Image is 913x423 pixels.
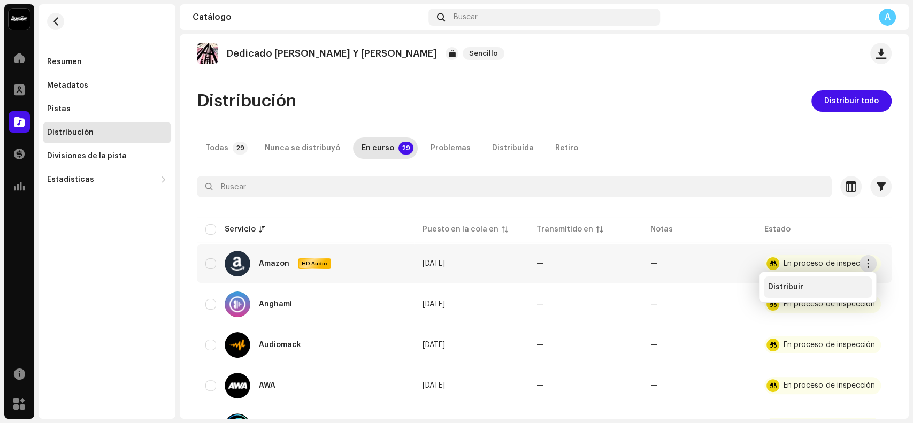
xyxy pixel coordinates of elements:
[197,90,296,112] span: Distribución
[259,382,275,389] div: AWA
[225,224,256,235] div: Servicio
[454,13,478,21] span: Buscar
[879,9,896,26] div: A
[784,301,874,308] div: En proceso de inspección
[259,341,301,349] div: Audiomack
[784,382,874,389] div: En proceso de inspección
[9,9,30,30] img: 10370c6a-d0e2-4592-b8a2-38f444b0ca44
[43,145,171,167] re-m-nav-item: Divisiones de la pista
[197,176,832,197] input: Buscar
[205,137,228,159] div: Todas
[650,341,657,349] re-a-table-badge: —
[47,128,94,137] div: Distribución
[43,51,171,73] re-m-nav-item: Resumen
[197,43,218,64] img: 7543a010-ee01-4ecd-aac5-ba19d6e25b11
[536,224,593,235] div: Transmitido en
[650,260,657,267] re-a-table-badge: —
[259,260,289,267] div: Amazon
[259,301,292,308] div: Anghami
[768,283,803,291] span: Distribuir
[824,90,879,112] span: Distribuir todo
[536,301,543,308] span: —
[362,137,394,159] div: En curso
[47,175,94,184] div: Estadísticas
[233,142,248,155] p-badge: 29
[43,169,171,190] re-m-nav-dropdown: Estadísticas
[265,137,340,159] div: Nunca se distribuyó
[423,301,445,308] span: 1 oct 2025
[536,341,543,349] span: —
[47,58,82,66] div: Resumen
[811,90,892,112] button: Distribuir todo
[299,260,330,267] span: HD Audio
[650,301,657,308] re-a-table-badge: —
[650,382,657,389] re-a-table-badge: —
[536,382,543,389] span: —
[463,47,504,60] span: Sencillo
[47,152,127,160] div: Divisiones de la pista
[784,341,874,349] div: En proceso de inspección
[47,105,71,113] div: Pistas
[43,98,171,120] re-m-nav-item: Pistas
[43,75,171,96] re-m-nav-item: Metadatos
[431,137,471,159] div: Problemas
[47,81,88,90] div: Metadatos
[43,122,171,143] re-m-nav-item: Distribución
[423,260,445,267] span: 1 oct 2025
[193,13,424,21] div: Catálogo
[227,48,437,59] p: Dedicado [PERSON_NAME] Y [PERSON_NAME]
[492,137,534,159] div: Distribuída
[423,341,445,349] span: 1 oct 2025
[784,260,874,267] div: En proceso de inspección
[536,260,543,267] span: —
[398,142,413,155] p-badge: 29
[423,224,498,235] div: Puesto en la cola en
[555,137,578,159] div: Retiro
[423,382,445,389] span: 1 oct 2025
